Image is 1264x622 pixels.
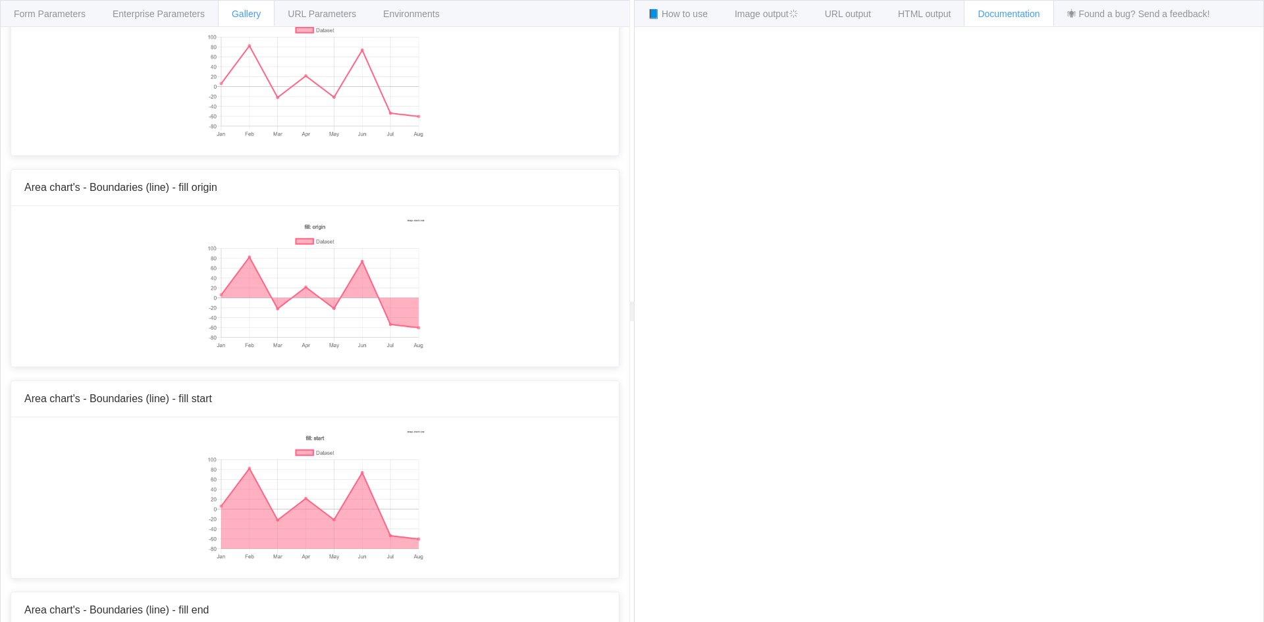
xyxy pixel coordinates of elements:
[232,9,261,19] span: Gallery
[288,9,356,19] span: URL Parameters
[898,9,951,19] span: HTML output
[1067,9,1210,19] span: 🕷 Found a bug? Send a feedback!
[113,9,205,19] span: Enterprise Parameters
[24,393,212,404] span: Area chart's - Boundaries (line) - fill start
[24,182,217,193] span: Area chart's - Boundaries (line) - fill origin
[648,9,708,19] span: 📘 How to use
[825,9,871,19] span: URL output
[205,8,425,140] img: Static chart exemple
[735,9,798,19] span: Image output
[205,219,425,351] img: Static chart exemple
[14,9,86,19] span: Form Parameters
[24,604,209,615] span: Area chart's - Boundaries (line) - fill end
[205,430,425,562] img: Static chart exemple
[383,9,440,19] span: Environments
[978,9,1040,19] span: Documentation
